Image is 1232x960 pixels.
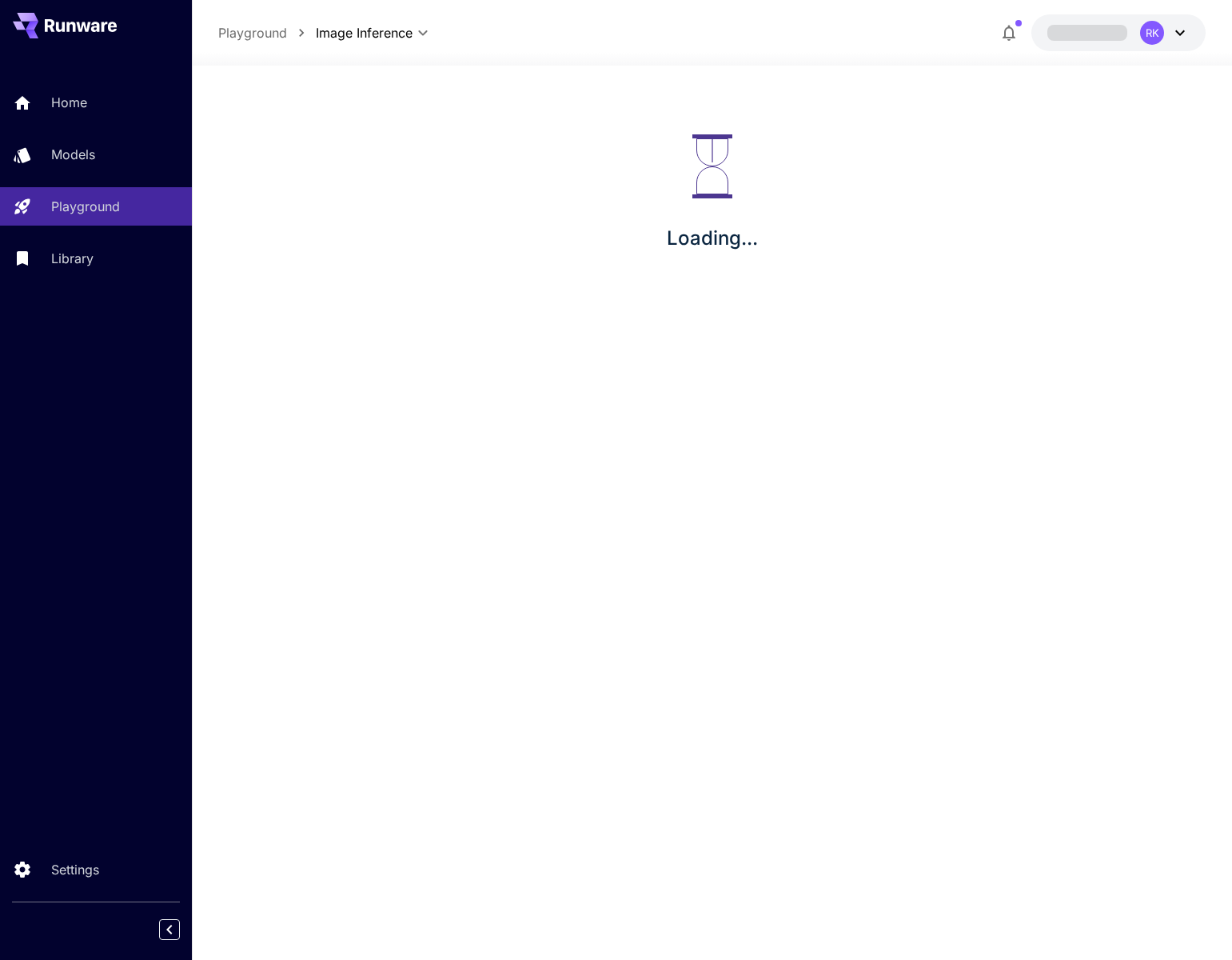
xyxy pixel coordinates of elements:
[51,860,99,879] p: Settings
[218,23,316,42] nav: breadcrumb
[218,23,287,42] a: Playground
[51,93,87,112] p: Home
[1031,14,1206,51] button: RK
[51,249,94,268] p: Library
[159,919,180,940] button: Collapse sidebar
[51,197,120,216] p: Playground
[51,145,95,164] p: Models
[667,224,758,253] p: Loading...
[316,23,413,42] span: Image Inference
[171,915,192,944] div: Collapse sidebar
[1140,21,1164,45] div: RK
